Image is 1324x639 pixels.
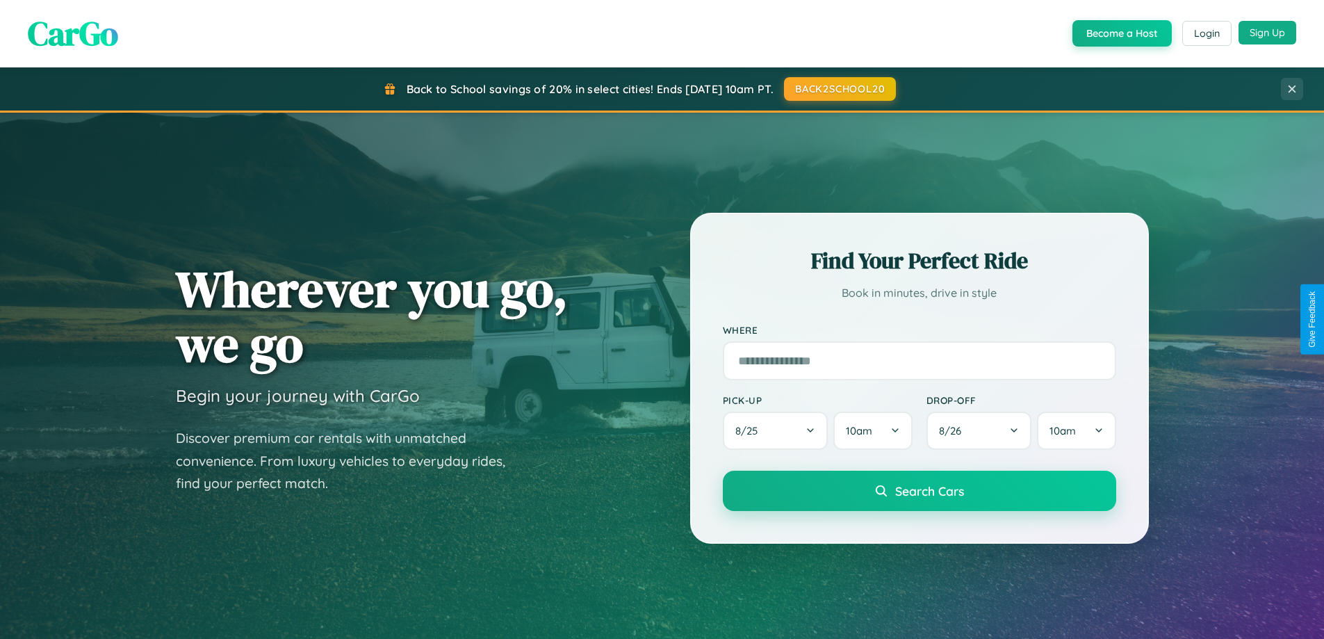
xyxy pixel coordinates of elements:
p: Book in minutes, drive in style [723,283,1116,303]
label: Pick-up [723,394,913,406]
button: Sign Up [1239,21,1296,45]
span: 10am [846,424,872,437]
div: Give Feedback [1307,291,1317,348]
span: Search Cars [895,483,964,499]
p: Discover premium car rentals with unmatched convenience. From luxury vehicles to everyday rides, ... [176,427,523,495]
h1: Wherever you go, we go [176,261,568,371]
span: CarGo [28,10,118,56]
button: 10am [833,412,912,450]
button: Become a Host [1072,20,1172,47]
span: Back to School savings of 20% in select cities! Ends [DATE] 10am PT. [407,82,774,96]
button: 8/26 [926,412,1032,450]
h3: Begin your journey with CarGo [176,385,420,406]
label: Drop-off [926,394,1116,406]
button: Login [1182,21,1232,46]
span: 8 / 25 [735,424,765,437]
label: Where [723,324,1116,336]
button: 8/25 [723,412,828,450]
span: 10am [1049,424,1076,437]
button: BACK2SCHOOL20 [784,77,896,101]
button: 10am [1037,412,1115,450]
button: Search Cars [723,471,1116,511]
h2: Find Your Perfect Ride [723,245,1116,276]
span: 8 / 26 [939,424,968,437]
